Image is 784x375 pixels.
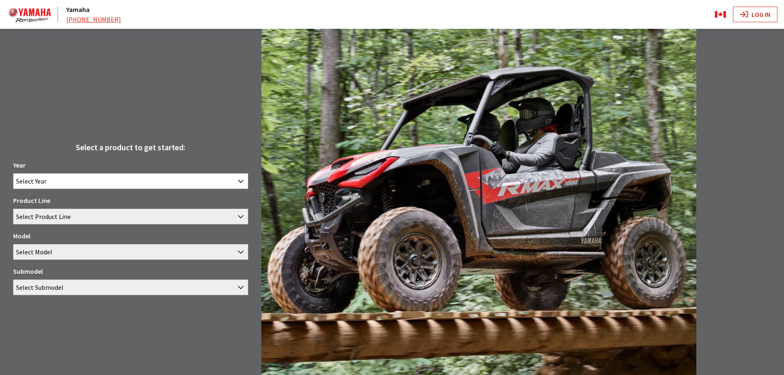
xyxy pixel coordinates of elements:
label: Model [13,231,30,241]
span: Select Model [13,244,248,260]
span: Select Year [14,174,248,189]
span: Select Submodel [14,280,248,295]
span: Select Product Line [16,209,71,224]
a: Yamaha logo [8,7,65,22]
span: Select Model [14,245,248,259]
span: Select Model [16,245,52,259]
label: Year [13,160,26,170]
img: flag-fr.png [715,11,726,18]
label: Submodel [13,266,43,276]
img: Dashboard [8,7,51,22]
span: Select Year [16,174,47,189]
span: Select Submodel [16,280,63,295]
div: Select a product to get started: [13,141,248,154]
a: [PHONE_NUMBER] [66,15,121,23]
span: Select Product Line [14,209,248,224]
button: Log In [733,7,777,22]
span: Select Submodel [13,280,248,295]
span: Select Year [13,173,248,189]
span: Select Product Line [13,209,248,224]
label: Product Line [13,196,50,205]
a: Yamaha [66,5,90,14]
